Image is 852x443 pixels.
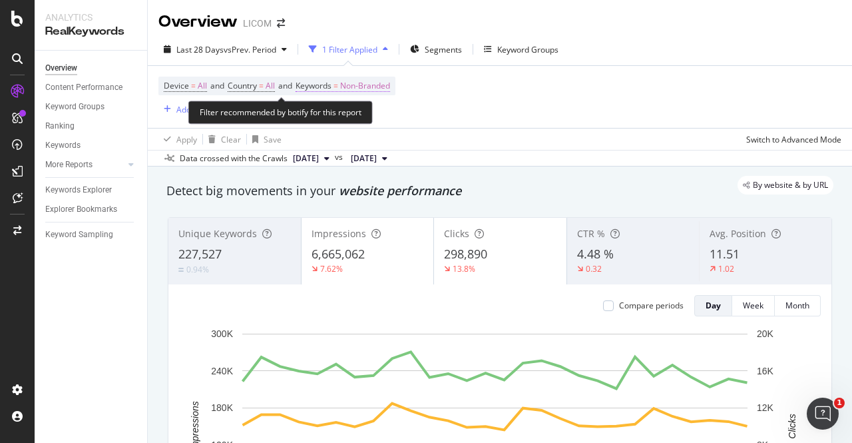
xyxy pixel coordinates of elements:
div: Explorer Bookmarks [45,203,117,217]
span: 227,527 [178,246,222,262]
span: vs [335,151,345,163]
text: 12K [757,402,774,413]
div: 0.32 [586,263,602,274]
span: Impressions [312,227,366,240]
div: More Reports [45,158,93,172]
a: Keywords [45,139,138,153]
div: Content Performance [45,81,122,95]
button: Clear [203,129,241,150]
div: 1 Filter Applied [322,44,377,55]
button: Month [775,295,821,316]
span: Clicks [444,227,469,240]
span: 298,890 [444,246,487,262]
text: 20K [757,328,774,339]
span: = [333,80,338,91]
span: and [278,80,292,91]
a: Keywords Explorer [45,183,138,197]
div: Overview [158,11,238,33]
button: Apply [158,129,197,150]
div: Keyword Sampling [45,228,113,242]
span: 2025 Sep. 12th [351,153,377,165]
span: Country [228,80,257,91]
div: 13.8% [453,263,475,274]
button: [DATE] [288,151,335,167]
img: Equal [178,268,184,272]
span: = [259,80,264,91]
span: Unique Keywords [178,227,257,240]
div: LICOM [243,17,272,30]
div: 0.94% [186,264,209,275]
a: Content Performance [45,81,138,95]
a: Explorer Bookmarks [45,203,138,217]
span: All [266,77,275,95]
text: 300K [211,328,233,339]
span: Avg. Position [710,227,766,240]
span: Non-Branded [340,77,390,95]
div: Data crossed with the Crawls [180,153,288,165]
a: Keyword Groups [45,100,138,114]
span: vs Prev. Period [224,44,276,55]
div: arrow-right-arrow-left [277,19,285,28]
div: Ranking [45,119,75,133]
div: Keywords [45,139,81,153]
span: and [210,80,224,91]
div: Add Filter [176,104,212,115]
button: Switch to Advanced Mode [741,129,841,150]
span: 6,665,062 [312,246,365,262]
button: Week [732,295,775,316]
a: More Reports [45,158,124,172]
text: 240K [211,366,233,376]
button: Keyword Groups [479,39,564,60]
button: Save [247,129,282,150]
div: Save [264,134,282,145]
button: Segments [405,39,467,60]
text: 16K [757,366,774,376]
div: 1.02 [718,263,734,274]
span: 2025 Oct. 10th [293,153,319,165]
text: 180K [211,402,233,413]
div: Apply [176,134,197,145]
div: Day [706,300,721,311]
span: 11.51 [710,246,740,262]
span: Last 28 Days [176,44,224,55]
div: Keyword Groups [497,44,558,55]
div: Month [785,300,809,311]
span: Keywords [296,80,331,91]
span: By website & by URL [753,181,828,189]
button: Last 28 DaysvsPrev. Period [158,39,292,60]
a: Overview [45,61,138,75]
div: Week [743,300,763,311]
span: Segments [425,44,462,55]
a: Keyword Sampling [45,228,138,242]
div: Overview [45,61,77,75]
div: Keyword Groups [45,100,105,114]
div: Clear [221,134,241,145]
div: legacy label [738,176,833,195]
span: = [191,80,196,91]
div: Analytics [45,11,136,24]
div: RealKeywords [45,24,136,39]
span: All [198,77,207,95]
iframe: Intercom live chat [807,398,839,430]
text: Clicks [787,414,797,438]
div: 7.62% [320,263,343,274]
button: Add Filter [158,101,212,117]
div: Filter recommended by botify for this report [188,101,373,124]
button: 1 Filter Applied [304,39,393,60]
div: Compare periods [619,300,684,311]
span: 4.48 % [577,246,614,262]
span: CTR % [577,227,605,240]
span: Device [164,80,189,91]
button: [DATE] [345,151,393,167]
button: Day [694,295,732,316]
div: Keywords Explorer [45,183,112,197]
div: Switch to Advanced Mode [746,134,841,145]
a: Ranking [45,119,138,133]
span: 1 [834,398,845,408]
